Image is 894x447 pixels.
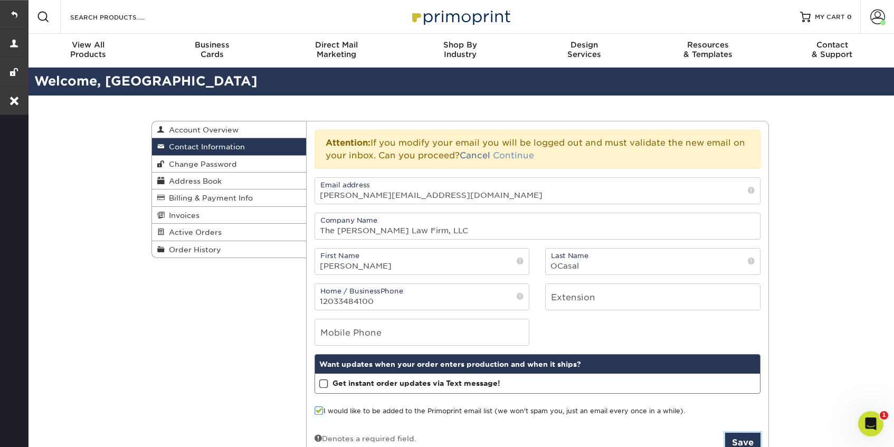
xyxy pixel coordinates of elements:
span: View All [26,40,150,50]
span: Account Overview [165,126,239,134]
a: Direct MailMarketing [274,34,398,68]
span: MY CART [815,13,845,22]
a: Active Orders [152,224,306,241]
span: Contact Information [165,142,245,151]
span: Shop By [398,40,522,50]
span: Resources [646,40,770,50]
a: View AllProducts [26,34,150,68]
a: Contact& Support [770,34,894,68]
div: Denotes a required field. [315,433,416,444]
span: Change Password [165,160,237,168]
span: Billing & Payment Info [165,194,253,202]
div: If you modify your email you will be logged out and must validate the new email on your inbox. Ca... [315,130,761,169]
a: Address Book [152,173,306,189]
iframe: Intercom live chat [858,411,883,436]
a: Resources& Templates [646,34,770,68]
span: 1 [880,411,888,420]
a: Contact Information [152,138,306,155]
strong: Get instant order updates via Text message! [332,379,500,387]
a: Cancel [460,150,490,160]
a: Order History [152,241,306,258]
a: Continue [493,150,534,160]
span: Active Orders [165,228,222,236]
div: Services [522,40,646,59]
div: Want updates when your order enters production and when it ships? [315,355,760,374]
strong: Attention: [326,138,370,148]
div: & Templates [646,40,770,59]
a: Account Overview [152,121,306,138]
div: Industry [398,40,522,59]
label: I would like to be added to the Primoprint email list (we won't spam you, just an email every onc... [315,406,685,416]
span: Business [150,40,274,50]
span: Direct Mail [274,40,398,50]
a: Billing & Payment Info [152,189,306,206]
a: DesignServices [522,34,646,68]
div: & Support [770,40,894,59]
span: Design [522,40,646,50]
a: BusinessCards [150,34,274,68]
img: Primoprint [407,5,513,28]
a: Invoices [152,207,306,224]
div: Products [26,40,150,59]
a: Change Password [152,156,306,173]
span: 0 [847,13,852,21]
input: SEARCH PRODUCTS..... [69,11,172,23]
a: Shop ByIndustry [398,34,522,68]
span: Address Book [165,177,222,185]
div: Cards [150,40,274,59]
span: Invoices [165,211,199,220]
span: Order History [165,245,221,254]
div: Marketing [274,40,398,59]
span: Contact [770,40,894,50]
h2: Welcome, [GEOGRAPHIC_DATA] [26,72,894,91]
